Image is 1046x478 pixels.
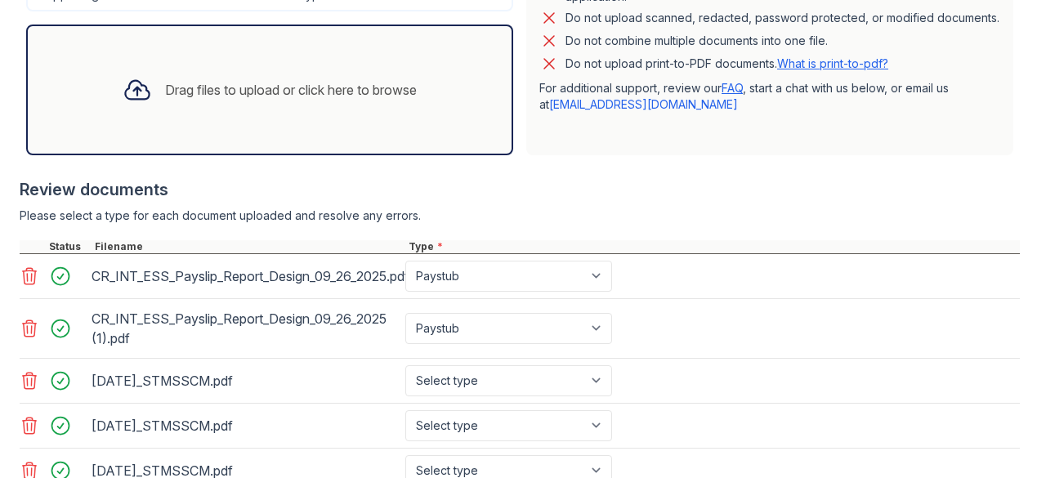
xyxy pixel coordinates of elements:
[565,56,888,72] p: Do not upload print-to-PDF documents.
[722,81,743,95] a: FAQ
[92,306,399,351] div: CR_INT_ESS_Payslip_Report_Design_09_26_2025 (1).pdf
[92,413,399,439] div: [DATE]_STMSSCM.pdf
[20,178,1020,201] div: Review documents
[539,80,1000,113] p: For additional support, review our , start a chat with us below, or email us at
[777,56,888,70] a: What is print-to-pdf?
[565,8,999,28] div: Do not upload scanned, redacted, password protected, or modified documents.
[165,80,417,100] div: Drag files to upload or click here to browse
[549,97,738,111] a: [EMAIL_ADDRESS][DOMAIN_NAME]
[92,368,399,394] div: [DATE]_STMSSCM.pdf
[20,208,1020,224] div: Please select a type for each document uploaded and resolve any errors.
[46,240,92,253] div: Status
[92,263,399,289] div: CR_INT_ESS_Payslip_Report_Design_09_26_2025.pdf
[92,240,405,253] div: Filename
[565,31,828,51] div: Do not combine multiple documents into one file.
[405,240,1020,253] div: Type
